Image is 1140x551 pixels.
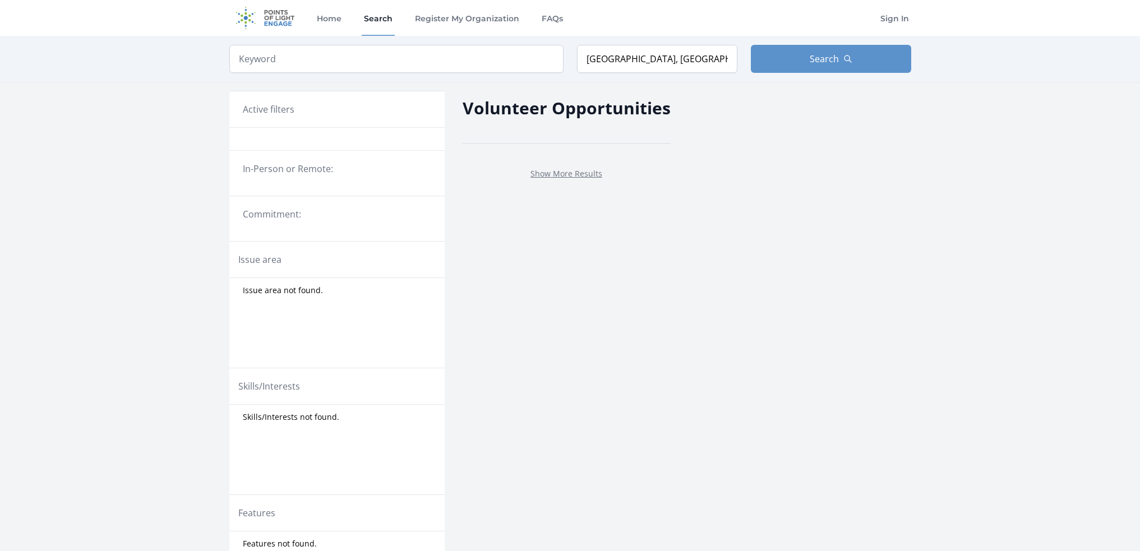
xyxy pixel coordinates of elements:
input: Keyword [229,45,564,73]
span: Skills/Interests not found. [243,411,339,423]
h2: Volunteer Opportunities [463,95,671,121]
legend: Issue area [238,253,281,266]
legend: Commitment: [243,207,431,221]
a: Show More Results [530,168,602,179]
span: Features not found. [243,538,317,549]
legend: Skills/Interests [238,379,300,393]
input: Location [577,45,737,73]
span: Issue area not found. [243,285,323,296]
h3: Active filters [243,103,294,116]
legend: In-Person or Remote: [243,162,431,175]
span: Search [810,52,839,66]
button: Search [751,45,911,73]
legend: Features [238,506,275,520]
